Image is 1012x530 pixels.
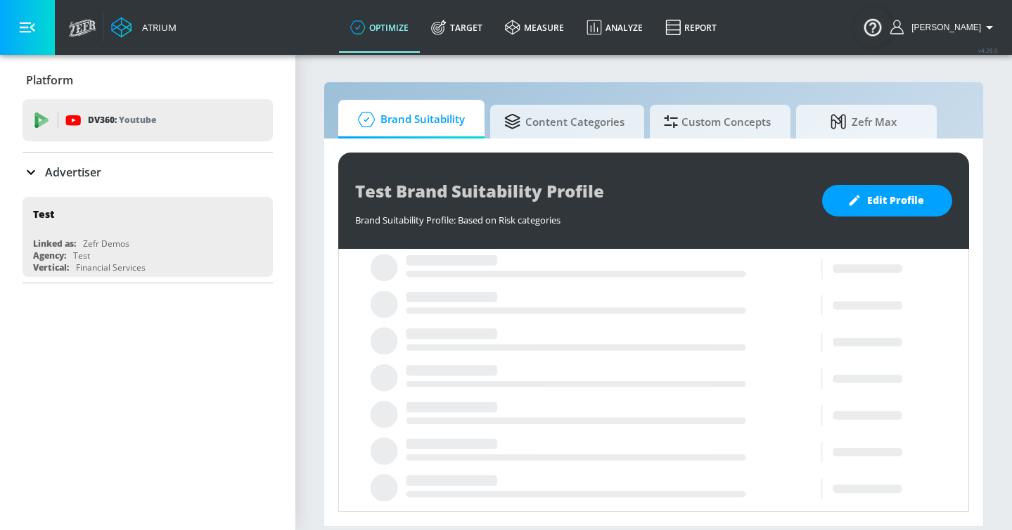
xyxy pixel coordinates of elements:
a: Report [654,2,728,53]
div: Advertiser [23,153,273,192]
p: DV360: [88,112,156,128]
a: Atrium [111,17,177,38]
span: v 4.28.0 [978,46,998,54]
div: DV360: Youtube [23,99,273,141]
button: Edit Profile [822,185,952,216]
span: Content Categories [504,105,625,138]
div: Test [73,250,90,261]
a: optimize [339,2,420,53]
p: Advertiser [45,164,101,180]
p: Youtube [119,112,156,127]
p: Platform [26,72,73,88]
span: Edit Profile [850,192,924,209]
a: Target [420,2,494,53]
div: Agency: [33,250,66,261]
a: measure [494,2,575,53]
div: Atrium [136,21,177,34]
div: TestLinked as:Zefr DemosAgency:TestVertical:Financial Services [23,197,273,277]
div: Zefr Demos [83,238,129,250]
div: Financial Services [76,261,146,273]
div: Platform [23,60,273,100]
div: Linked as: [33,238,76,250]
div: Test [33,207,54,221]
span: Custom Concepts [664,105,771,138]
a: Analyze [575,2,654,53]
div: Brand Suitability Profile: Based on Risk categories [355,207,808,226]
button: Open Resource Center [853,7,892,46]
span: Brand Suitability [352,103,465,136]
div: Vertical: [33,261,69,273]
span: login as: casey.cohen@zefr.com [906,22,981,32]
button: [PERSON_NAME] [890,19,998,36]
span: Zefr Max [810,105,917,138]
